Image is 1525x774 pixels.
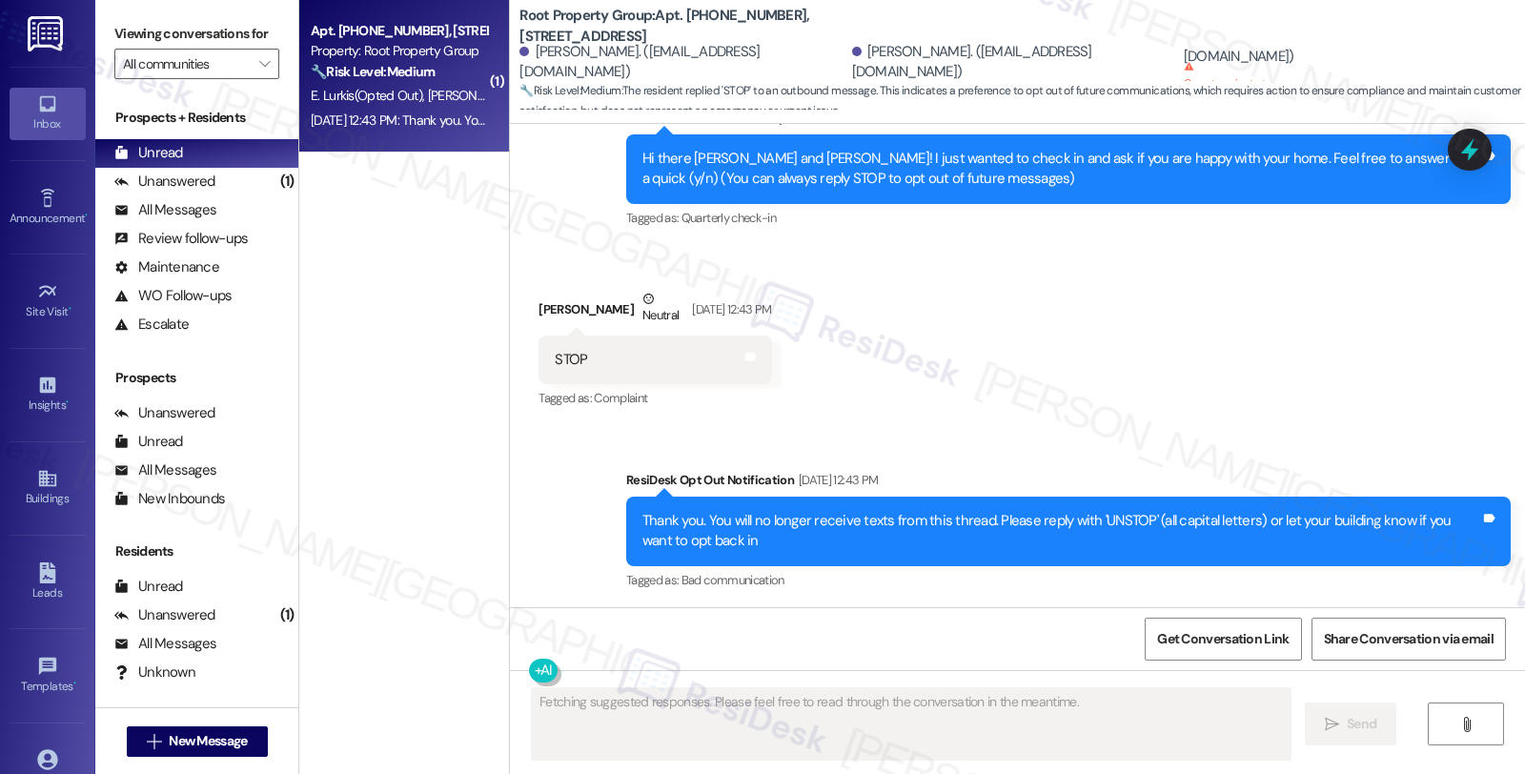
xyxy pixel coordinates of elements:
[114,172,215,192] div: Unanswered
[681,572,784,588] span: Bad communication
[642,149,1480,190] div: Hi there [PERSON_NAME] and [PERSON_NAME]! I just wanted to check in and ask if you are happy with...
[95,108,298,128] div: Prospects + Residents
[10,88,86,139] a: Inbox
[1325,717,1339,732] i: 
[626,470,1511,497] div: ResiDesk Opt Out Notification
[539,384,771,412] div: Tagged as:
[169,731,247,751] span: New Message
[311,41,487,61] div: Property: Root Property Group
[311,63,435,80] strong: 🔧 Risk Level: Medium
[1184,61,1311,89] sup: Cannot receive text messages
[852,42,1179,83] div: [PERSON_NAME]. ([EMAIL_ADDRESS][DOMAIN_NAME])
[1145,618,1301,661] button: Get Conversation Link
[114,460,216,480] div: All Messages
[1311,618,1506,661] button: Share Conversation via email
[1184,26,1511,67] div: [PERSON_NAME]. ([EMAIL_ADDRESS][DOMAIN_NAME])
[114,257,219,277] div: Maintenance
[594,390,647,406] span: Complaint
[10,275,86,327] a: Site Visit •
[114,489,225,509] div: New Inbounds
[275,167,299,196] div: (1)
[1157,629,1289,649] span: Get Conversation Link
[114,143,183,163] div: Unread
[539,289,771,336] div: [PERSON_NAME]
[687,299,771,319] div: [DATE] 12:43 PM
[519,42,846,83] div: [PERSON_NAME]. ([EMAIL_ADDRESS][DOMAIN_NAME])
[123,49,249,79] input: All communities
[519,83,620,98] strong: 🔧 Risk Level: Medium
[69,302,71,316] span: •
[114,200,216,220] div: All Messages
[114,403,215,423] div: Unanswered
[311,87,428,104] span: E. Lurkis (Opted Out)
[626,566,1511,594] div: Tagged as:
[114,577,183,597] div: Unread
[73,677,76,690] span: •
[114,605,215,625] div: Unanswered
[114,286,232,306] div: WO Follow-ups
[519,6,901,47] b: Root Property Group: Apt. [PHONE_NUMBER], [STREET_ADDRESS]
[114,315,189,335] div: Escalate
[114,634,216,654] div: All Messages
[1324,629,1494,649] span: Share Conversation via email
[681,210,776,226] span: Quarterly check-in
[10,650,86,702] a: Templates •
[1347,714,1376,734] span: Send
[639,289,682,329] div: Neutral
[10,369,86,420] a: Insights •
[95,541,298,561] div: Residents
[626,204,1511,232] div: Tagged as:
[259,56,270,71] i: 
[519,81,1525,122] span: : The resident replied 'STOP' to an outbound message. This indicates a preference to opt out of f...
[114,19,279,49] label: Viewing conversations for
[114,432,183,452] div: Unread
[1459,717,1474,732] i: 
[114,662,195,682] div: Unknown
[794,470,878,490] div: [DATE] 12:43 PM
[28,16,67,51] img: ResiDesk Logo
[1305,703,1397,745] button: Send
[10,557,86,608] a: Leads
[85,209,88,222] span: •
[555,350,587,370] div: STOP
[428,87,529,104] span: [PERSON_NAME]
[10,462,86,514] a: Buildings
[66,396,69,409] span: •
[642,511,1480,552] div: Thank you. You will no longer receive texts from this thread. Please reply with 'UNSTOP' (all cap...
[114,229,248,249] div: Review follow-ups
[95,368,298,388] div: Prospects
[311,21,487,41] div: Apt. [PHONE_NUMBER], [STREET_ADDRESS]
[532,688,1291,760] textarea: Fetching suggested responses. Please feel free to read through the conversation in the meantime.
[311,112,1254,129] div: [DATE] 12:43 PM: Thank you. You will no longer receive texts from this thread. Please reply with ...
[127,726,268,757] button: New Message
[275,601,299,630] div: (1)
[147,734,161,749] i: 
